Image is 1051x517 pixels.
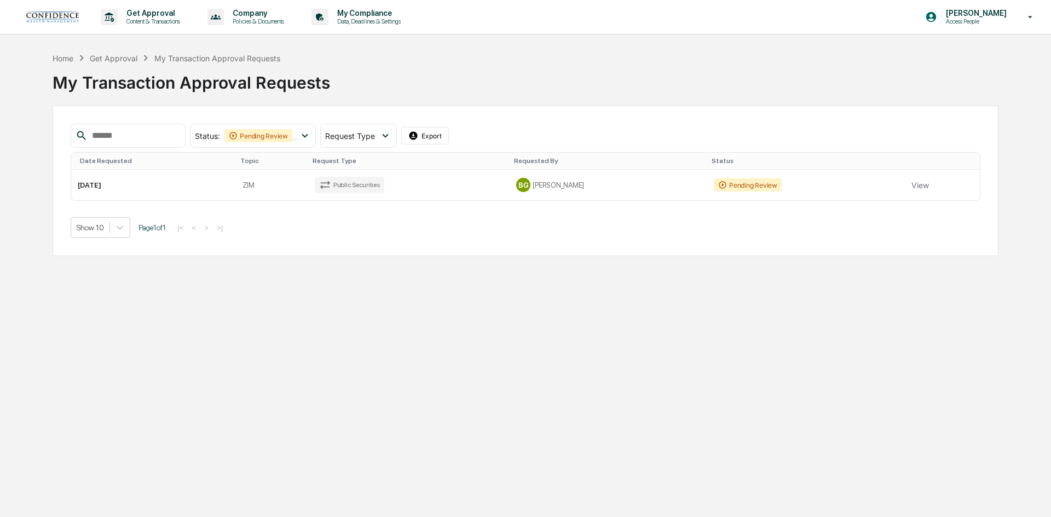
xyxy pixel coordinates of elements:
[712,157,900,165] div: Status
[118,18,186,25] p: Content & Transactions
[328,18,406,25] p: Data, Deadlines & Settings
[516,178,701,192] div: [PERSON_NAME]
[325,131,375,141] span: Request Type
[328,9,406,18] p: My Compliance
[240,157,304,165] div: Topic
[80,157,232,165] div: Date Requested
[911,174,929,196] button: View
[937,9,1012,18] p: [PERSON_NAME]
[71,170,236,200] td: [DATE]
[315,177,384,193] div: Public Securities
[195,131,220,141] span: Status :
[118,9,186,18] p: Get Approval
[154,54,280,63] div: My Transaction Approval Requests
[138,223,166,232] span: Page 1 of 1
[53,54,73,63] div: Home
[188,223,199,233] button: <
[224,18,290,25] p: Policies & Documents
[26,11,79,22] img: logo
[90,54,137,63] div: Get Approval
[313,157,506,165] div: Request Type
[401,127,449,144] button: Export
[224,9,290,18] p: Company
[514,157,703,165] div: Requested By
[53,64,998,92] div: My Transaction Approval Requests
[174,223,187,233] button: |<
[213,223,226,233] button: >|
[714,178,782,191] div: Pending Review
[937,18,1012,25] p: Access People
[1016,481,1046,510] iframe: Open customer support
[236,170,308,200] td: ZIM
[516,178,530,192] div: BG
[224,129,292,142] div: Pending Review
[201,223,212,233] button: >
